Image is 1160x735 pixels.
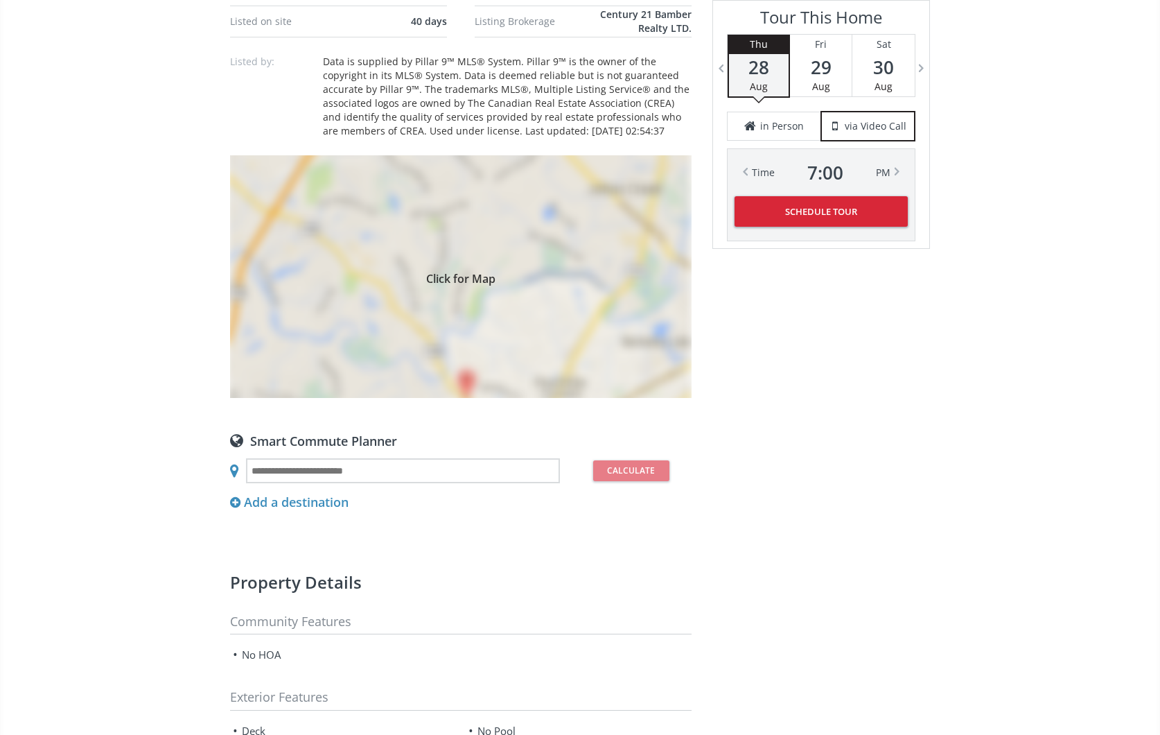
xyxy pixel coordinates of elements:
[323,55,692,138] div: Data is supplied by Pillar 9™ MLS® System. Pillar 9™ is the owner of the copyright in its MLS® Sy...
[760,119,804,133] span: in Person
[230,615,692,635] h3: Community Features
[230,17,345,26] div: Listed on site
[812,80,830,93] span: Aug
[727,8,915,34] h3: Tour This Home
[230,433,692,448] div: Smart Commute Planner
[230,271,692,282] span: Click for Map
[230,574,692,591] h2: Property details
[790,58,852,77] span: 29
[475,17,570,26] div: Listing Brokerage
[790,35,852,54] div: Fri
[807,163,843,182] span: 7 : 00
[230,494,349,512] div: Add a destination
[230,691,692,711] h3: Exterior features
[600,8,692,35] span: Century 21 Bamber Realty LTD.
[230,641,456,666] li: No HOA
[735,196,908,227] button: Schedule Tour
[729,58,789,77] span: 28
[729,35,789,54] div: Thu
[230,55,313,69] p: Listed by:
[852,58,915,77] span: 30
[411,15,447,28] span: 40 days
[750,80,768,93] span: Aug
[845,119,906,133] span: via Video Call
[875,80,893,93] span: Aug
[752,163,890,182] div: Time PM
[852,35,915,54] div: Sat
[593,460,669,481] button: Calculate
